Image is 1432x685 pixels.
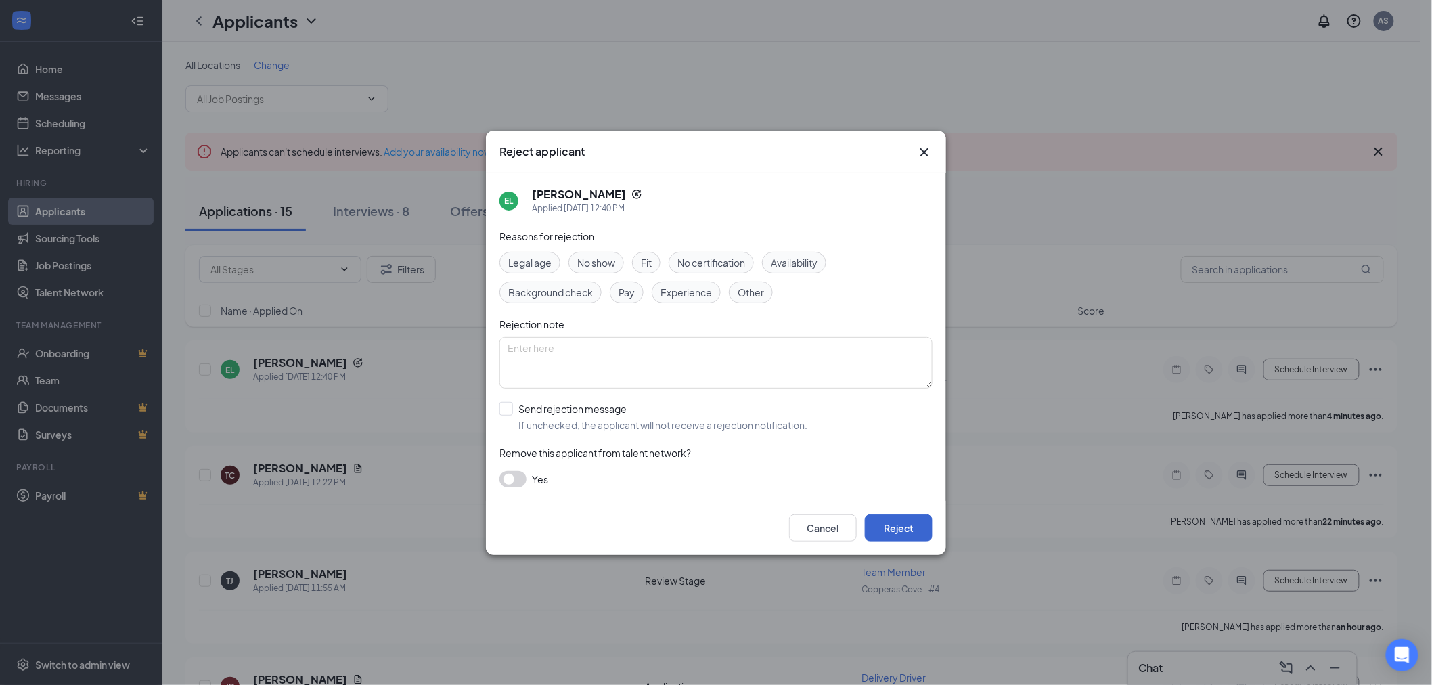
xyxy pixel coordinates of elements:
[865,514,933,542] button: Reject
[619,285,635,300] span: Pay
[577,255,615,270] span: No show
[508,255,552,270] span: Legal age
[771,255,818,270] span: Availability
[1386,639,1418,671] div: Open Intercom Messenger
[499,447,691,459] span: Remove this applicant from talent network?
[789,514,857,542] button: Cancel
[631,189,642,200] svg: Reapply
[499,230,594,242] span: Reasons for rejection
[916,144,933,160] button: Close
[677,255,745,270] span: No certification
[499,144,585,159] h3: Reject applicant
[916,144,933,160] svg: Cross
[641,255,652,270] span: Fit
[508,285,593,300] span: Background check
[532,471,548,487] span: Yes
[532,187,626,202] h5: [PERSON_NAME]
[532,202,642,215] div: Applied [DATE] 12:40 PM
[499,318,564,330] span: Rejection note
[661,285,712,300] span: Experience
[505,195,514,206] div: EL
[738,285,764,300] span: Other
